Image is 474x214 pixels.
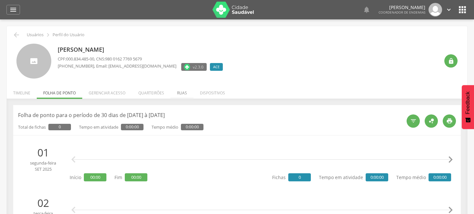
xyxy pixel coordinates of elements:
p: Perfil do Usuário [53,32,84,37]
i:  [446,118,453,124]
i:  [410,118,417,124]
span: ACE [213,64,220,70]
p: 01 [21,145,65,160]
i:  [13,31,20,39]
i:  [44,31,52,38]
span: 0 [288,173,311,181]
p: 02 [21,196,65,210]
p: Tempo médio [152,124,203,130]
span: 0:00:00 [429,173,451,181]
span: 000.834.485-00 [66,56,94,62]
li: Quarteirões [132,84,171,99]
span: [PHONE_NUMBER] [58,63,94,69]
p: Início [70,173,106,181]
span: 00:00 [125,173,147,181]
li: Gerenciar acesso [82,84,132,99]
i:  [9,6,17,14]
span: Feedback [465,91,471,114]
i:  [457,5,468,15]
a:  [363,3,370,16]
i:  [67,153,80,166]
p: Usuários [27,32,44,37]
span: 0:00:00 [121,124,143,130]
p: [PERSON_NAME] [379,5,425,10]
span: set 2025 [21,166,65,172]
p: CPF: , CNS: [58,56,226,62]
span: 0:00:00 [181,124,203,130]
p: Tempo em atividade [79,124,143,130]
span: 00:00 [84,173,106,181]
p: [PERSON_NAME] [58,46,226,54]
i:  [445,6,452,13]
span: 0 [48,124,71,130]
i:  [363,6,370,14]
p: Folha de ponto para o período de 30 dias de [DATE] à [DATE] [18,112,402,119]
span: v2.3.0 [193,64,203,70]
p: Total de fichas [18,124,71,130]
p: , Email: [EMAIL_ADDRESS][DOMAIN_NAME] [58,63,176,69]
i:  [444,153,457,166]
span: 980 0162 7769 5679 [105,56,142,62]
button: Feedback - Mostrar pesquisa [462,85,474,129]
p: Fichas [272,173,311,181]
li: Ruas [171,84,193,99]
p: Fim [114,173,147,181]
span: Coordenador de Endemias [379,10,425,15]
p: Tempo médio [396,173,451,181]
a:  [445,3,452,16]
li: Dispositivos [193,84,232,99]
span: segunda-feira [21,160,65,166]
i:  [428,117,435,124]
p: Tempo em atividade [319,173,388,181]
span: 0:00:00 [366,173,388,181]
i:  [448,58,454,64]
li: Timeline [7,84,37,99]
a:  [6,5,20,15]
